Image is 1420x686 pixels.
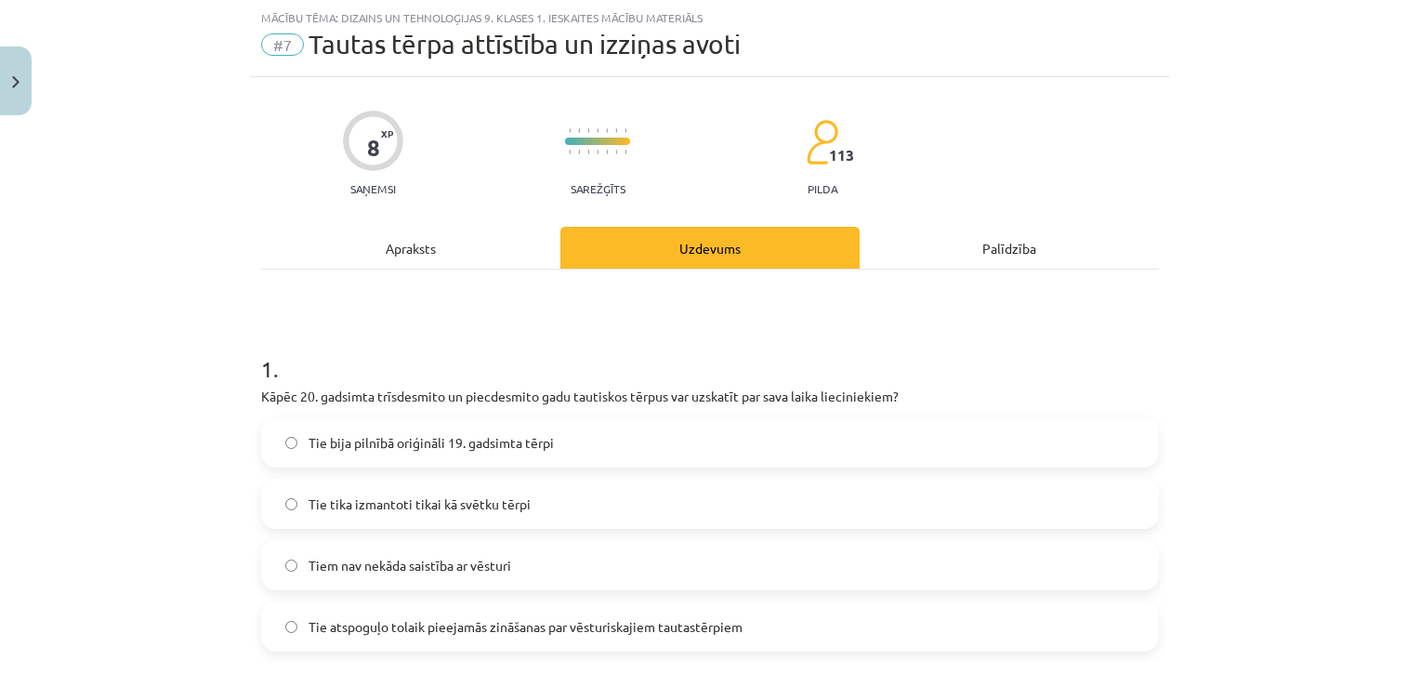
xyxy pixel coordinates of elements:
[285,498,297,510] input: Tie tika izmantoti tikai kā svētku tērpi
[829,147,854,164] span: 113
[261,11,1159,24] div: Mācību tēma: Dizains un tehnoloģijas 9. klases 1. ieskaites mācību materiāls
[309,556,511,575] span: Tiem nav nekāda saistība ar vēsturi
[285,437,297,449] input: Tie bija pilnībā oriģināli 19. gadsimta tērpi
[560,227,860,269] div: Uzdevums
[12,76,20,88] img: icon-close-lesson-0947bae3869378f0d4975bcd49f059093ad1ed9edebbc8119c70593378902aed.svg
[625,150,626,154] img: icon-short-line-57e1e144782c952c97e751825c79c345078a6d821885a25fce030b3d8c18986b.svg
[261,33,304,56] span: #7
[587,150,589,154] img: icon-short-line-57e1e144782c952c97e751825c79c345078a6d821885a25fce030b3d8c18986b.svg
[309,433,554,453] span: Tie bija pilnībā oriģināli 19. gadsimta tērpi
[606,128,608,133] img: icon-short-line-57e1e144782c952c97e751825c79c345078a6d821885a25fce030b3d8c18986b.svg
[569,150,571,154] img: icon-short-line-57e1e144782c952c97e751825c79c345078a6d821885a25fce030b3d8c18986b.svg
[367,135,380,161] div: 8
[261,227,560,269] div: Apraksts
[597,128,598,133] img: icon-short-line-57e1e144782c952c97e751825c79c345078a6d821885a25fce030b3d8c18986b.svg
[261,323,1159,381] h1: 1 .
[578,150,580,154] img: icon-short-line-57e1e144782c952c97e751825c79c345078a6d821885a25fce030b3d8c18986b.svg
[261,387,1159,406] p: Kāpēc 20. gadsimta trīsdesmito un piecdesmito gadu tautiskos tērpus var uzskatīt par sava laika l...
[606,150,608,154] img: icon-short-line-57e1e144782c952c97e751825c79c345078a6d821885a25fce030b3d8c18986b.svg
[309,29,741,59] span: Tautas tērpa attīstība un izziņas avoti
[571,182,625,195] p: Sarežģīts
[860,227,1159,269] div: Palīdzība
[808,182,837,195] p: pilda
[615,128,617,133] img: icon-short-line-57e1e144782c952c97e751825c79c345078a6d821885a25fce030b3d8c18986b.svg
[285,560,297,572] input: Tiem nav nekāda saistība ar vēsturi
[343,182,403,195] p: Saņemsi
[285,621,297,633] input: Tie atspoguļo tolaik pieejamās zināšanas par vēsturiskajiem tautastērpiem
[587,128,589,133] img: icon-short-line-57e1e144782c952c97e751825c79c345078a6d821885a25fce030b3d8c18986b.svg
[578,128,580,133] img: icon-short-line-57e1e144782c952c97e751825c79c345078a6d821885a25fce030b3d8c18986b.svg
[309,495,531,514] span: Tie tika izmantoti tikai kā svētku tērpi
[381,128,393,139] span: XP
[597,150,598,154] img: icon-short-line-57e1e144782c952c97e751825c79c345078a6d821885a25fce030b3d8c18986b.svg
[615,150,617,154] img: icon-short-line-57e1e144782c952c97e751825c79c345078a6d821885a25fce030b3d8c18986b.svg
[309,617,743,637] span: Tie atspoguļo tolaik pieejamās zināšanas par vēsturiskajiem tautastērpiem
[625,128,626,133] img: icon-short-line-57e1e144782c952c97e751825c79c345078a6d821885a25fce030b3d8c18986b.svg
[806,119,838,165] img: students-c634bb4e5e11cddfef0936a35e636f08e4e9abd3cc4e673bd6f9a4125e45ecb1.svg
[569,128,571,133] img: icon-short-line-57e1e144782c952c97e751825c79c345078a6d821885a25fce030b3d8c18986b.svg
